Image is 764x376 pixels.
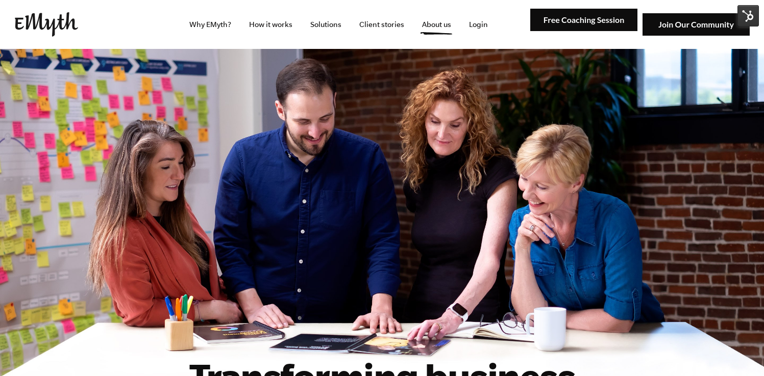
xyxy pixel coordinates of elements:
[15,12,78,37] img: EMyth
[713,327,764,376] iframe: Chat Widget
[643,13,750,36] img: Join Our Community
[737,5,759,26] img: HubSpot Tools Menu Toggle
[530,9,637,32] img: Free Coaching Session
